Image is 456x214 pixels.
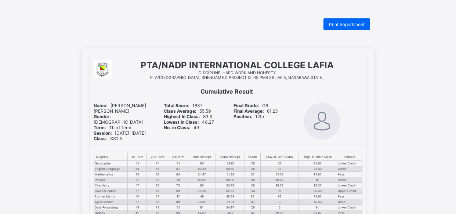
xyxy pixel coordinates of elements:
th: Class Average [216,153,245,161]
td: C5 [245,166,261,172]
th: Subjects [94,153,128,161]
th: Year Average [188,153,216,161]
b: Final Grade: [234,103,259,108]
td: Further Maths [94,194,128,199]
span: C6 [234,103,268,108]
th: Grade [245,153,261,161]
span: PTA/[GEOGRAPHIC_DATA], SHENDAM RD PROJECT QTRS PMB 36 LAFIA, NASARAWA STATE., [150,75,325,80]
td: Lower Credit [337,183,362,188]
td: Good [337,199,362,205]
b: Highest In Class: [164,114,200,119]
td: 34 [127,172,147,177]
td: 67 [147,199,168,205]
td: 54.67 [188,172,216,177]
td: 70.33 [188,188,216,194]
td: 90.33 [298,188,337,194]
td: Lower Credit [337,205,362,210]
td: 60 [147,183,168,188]
td: 63.67 [188,177,216,183]
td: 85.67 [298,161,337,166]
td: Upper Credit [337,188,362,194]
td: 73 [147,205,168,210]
span: [DEMOGRAPHIC_DATA] [94,114,143,125]
b: Session: [94,130,112,136]
td: 64 [168,172,188,177]
td: 77 [127,199,147,205]
td: 61 [168,205,188,210]
td: 49 [127,205,147,210]
td: 72.67 [298,194,337,199]
span: DISCIPLINE, HARD WORK AND HONESTY [199,70,276,75]
td: 67 [168,166,188,172]
td: Geography [94,161,128,166]
td: Lower Credit [337,161,362,166]
span: 55.59 [164,108,211,114]
b: No. in Class: [164,125,191,130]
span: [PERSON_NAME] [PERSON_NAME] [94,103,146,114]
span: SS1 A [94,136,122,141]
b: Final Average: [234,108,264,114]
td: D7 [245,172,261,177]
td: E8 [245,194,261,199]
td: B3 [245,199,261,205]
td: 51 [127,177,147,183]
span: 12th [234,114,264,119]
td: 38.33 [261,177,298,183]
td: 65 [147,166,168,172]
td: Pass [337,172,362,177]
td: Chemistry [94,183,128,188]
td: 54.97 [216,205,245,210]
span: [DATE]-[DATE] [94,130,146,136]
td: Credit [337,166,362,172]
th: Remark [337,153,362,161]
td: 48 [188,194,216,199]
td: 27.33 [261,172,298,177]
td: 53.76 [216,183,245,188]
td: 94.67 [298,172,337,177]
td: 63.33 [188,166,216,172]
td: English Language [94,166,128,172]
td: 19 [261,188,298,194]
td: 70 [168,177,188,183]
b: Term: [94,125,106,130]
b: Total Score: [164,103,189,108]
span: Print Reportsheet [329,22,365,27]
td: 87.33 [298,183,337,188]
b: Cumulative Result [200,88,253,95]
th: Low. In <br/> Class [261,153,298,161]
td: 61 [168,161,188,166]
td: 76.67 [188,199,216,205]
td: 57 [147,194,168,199]
td: 50.59 [216,166,245,172]
td: 58 [127,166,147,172]
td: 87.33 [298,199,337,205]
th: High. In <br/> Class [298,153,337,161]
td: Physics [94,177,128,183]
td: 65 [147,188,168,194]
td: Pass [337,194,362,199]
td: Data Processing [94,205,128,210]
td: 71.33 [298,166,337,172]
span: 83.9 [164,114,212,119]
td: 45 [127,161,147,166]
td: 84 [298,205,337,210]
b: Position: [234,114,252,119]
td: 31 [261,161,298,166]
td: C6 [245,161,261,166]
span: 40.27 [164,119,214,125]
span: 49 [164,125,199,130]
td: 45.68 [216,194,245,199]
td: C5 [245,177,261,183]
td: 52.55 [216,188,245,194]
td: 60 [188,183,216,188]
b: Class: [94,136,107,141]
td: Agric Science [94,199,128,205]
b: Class Average: [164,108,196,114]
td: C6 [245,205,261,210]
b: Lowest In Class: [164,119,199,125]
td: C4 [245,188,261,194]
td: 81 [298,177,337,183]
b: Gender: [94,114,111,119]
td: C6 [245,183,261,188]
td: 77 [127,188,147,194]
